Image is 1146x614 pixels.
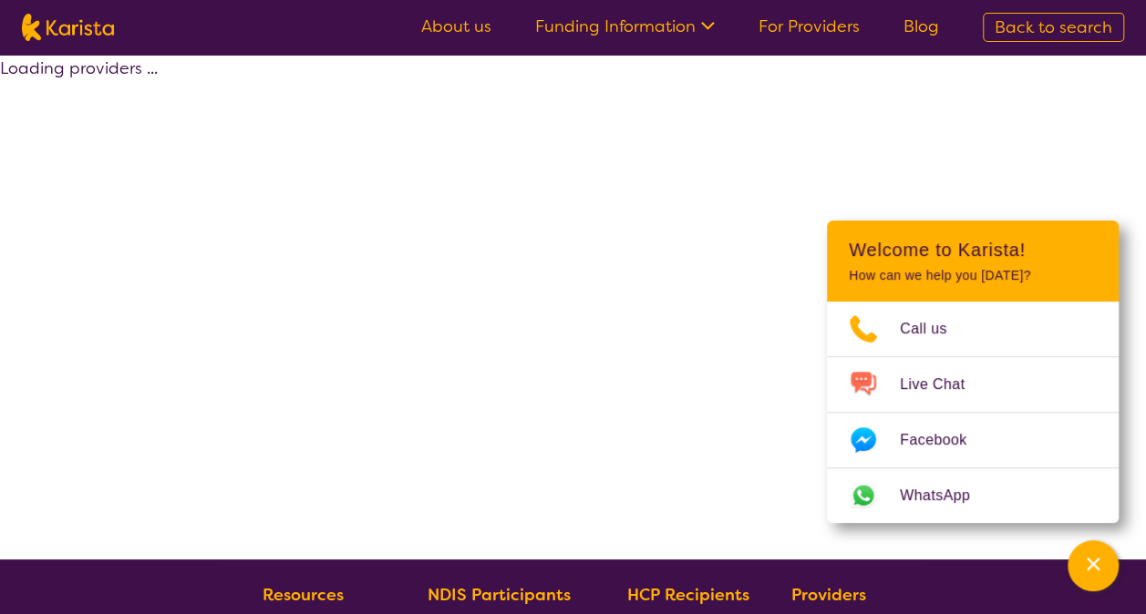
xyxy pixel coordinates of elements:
span: Facebook [900,426,988,454]
b: NDIS Participants [428,584,571,606]
button: Channel Menu [1068,540,1119,591]
span: Live Chat [900,371,986,398]
b: Resources [263,584,344,606]
b: Providers [791,584,866,606]
div: Channel Menu [827,220,1119,523]
span: Call us [900,315,969,343]
p: How can we help you [DATE]? [849,268,1097,283]
a: About us [421,15,491,37]
img: Karista logo [22,14,114,41]
a: Funding Information [535,15,715,37]
h2: Welcome to Karista! [849,239,1097,261]
ul: Choose channel [827,302,1119,523]
a: Blog [903,15,939,37]
b: HCP Recipients [626,584,749,606]
span: WhatsApp [900,482,992,509]
a: Back to search [983,13,1124,42]
span: Back to search [995,16,1112,38]
a: For Providers [759,15,860,37]
a: Web link opens in a new tab. [827,468,1119,523]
